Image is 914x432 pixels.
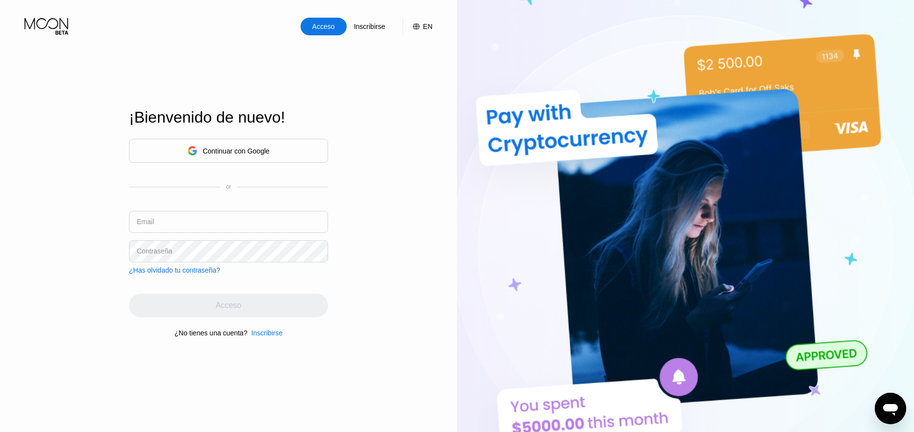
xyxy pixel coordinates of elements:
[311,22,336,31] div: Acceso
[129,266,220,274] div: ¿Has olvidado tu contraseña?
[226,183,231,190] div: or
[347,18,393,35] div: Inscribirse
[875,393,906,424] iframe: Botón para iniciar la ventana de mensajería
[403,18,432,35] div: EN
[137,218,154,226] div: Email
[129,139,328,163] div: Continuar con Google
[353,22,386,31] div: Inscribirse
[251,329,282,337] div: Inscribirse
[301,18,347,35] div: Acceso
[203,147,269,155] div: Continuar con Google
[129,108,328,127] div: ¡Bienvenido de nuevo!
[247,329,282,337] div: Inscribirse
[175,329,248,337] div: ¿No tienes una cuenta?
[137,247,172,255] div: Contraseña
[423,23,432,30] div: EN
